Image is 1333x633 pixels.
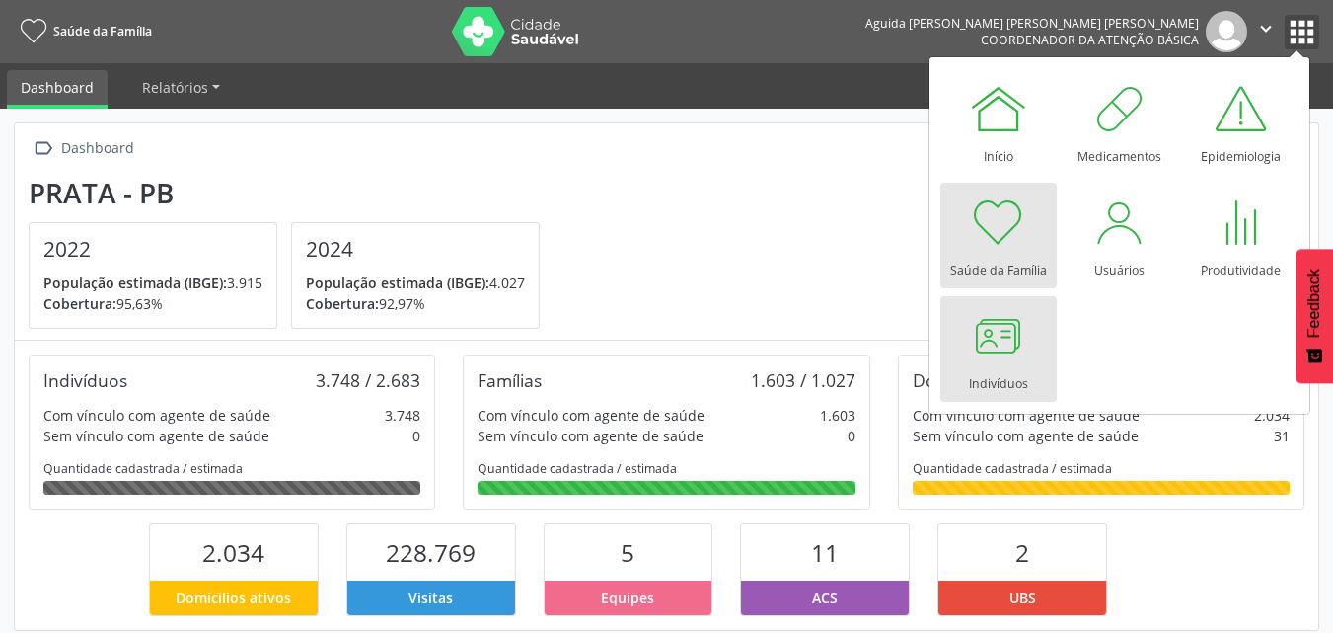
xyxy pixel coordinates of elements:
button: apps [1285,15,1319,49]
div: Domicílios [913,369,995,391]
span: Saúde da Família [53,23,152,40]
span: ACS [812,588,838,608]
a: Usuários [1062,183,1178,288]
div: Famílias [478,369,542,391]
div: Indivíduos [43,369,127,391]
a: Produtividade [1183,183,1299,288]
span: Coordenador da Atenção Básica [981,32,1199,48]
span: 11 [811,536,839,569]
p: 4.027 [306,273,525,293]
div: Quantidade cadastrada / estimada [43,460,420,477]
div: Com vínculo com agente de saúde [913,405,1140,426]
span: 2.034 [202,536,264,569]
span: 2 [1015,536,1029,569]
span: Cobertura: [306,294,379,313]
a: Indivíduos [940,296,1057,402]
div: Com vínculo com agente de saúde [43,405,270,426]
div: 31 [1274,426,1290,446]
a: Relatórios [128,70,234,105]
a:  Dashboard [29,134,137,163]
span: População estimada (IBGE): [43,274,227,292]
i:  [29,134,57,163]
div: 1.603 [820,405,855,426]
div: Prata - PB [29,177,554,209]
i:  [1255,18,1277,40]
a: Dashboard [7,70,108,109]
div: Quantidade cadastrada / estimada [913,460,1290,477]
div: 1.603 / 1.027 [751,369,855,391]
h4: 2022 [43,237,262,262]
div: 3.748 [385,405,420,426]
div: 0 [848,426,855,446]
span: Relatórios [142,78,208,97]
a: Saúde da Família [14,15,152,47]
span: Domicílios ativos [176,588,291,608]
button:  [1247,11,1285,52]
span: Feedback [1305,269,1323,338]
a: Início [940,69,1057,175]
div: Sem vínculo com agente de saúde [913,426,1139,446]
p: 92,97% [306,293,525,314]
span: UBS [1009,588,1036,608]
button: Feedback - Mostrar pesquisa [1296,249,1333,383]
span: 228.769 [386,536,476,569]
div: 0 [412,426,420,446]
span: Equipes [601,588,654,608]
img: img [1206,11,1247,52]
div: Aguida [PERSON_NAME] [PERSON_NAME] [PERSON_NAME] [865,15,1199,32]
div: Quantidade cadastrada / estimada [478,460,854,477]
span: População estimada (IBGE): [306,274,489,292]
span: 5 [621,536,634,569]
div: Sem vínculo com agente de saúde [478,426,704,446]
div: Sem vínculo com agente de saúde [43,426,269,446]
a: Epidemiologia [1183,69,1299,175]
p: 95,63% [43,293,262,314]
a: Saúde da Família [940,183,1057,288]
h4: 2024 [306,237,525,262]
div: 2.034 [1254,405,1290,426]
div: Com vínculo com agente de saúde [478,405,704,426]
div: 3.748 / 2.683 [316,369,420,391]
a: Medicamentos [1062,69,1178,175]
span: Cobertura: [43,294,116,313]
div: Dashboard [57,134,137,163]
span: Visitas [408,588,453,608]
p: 3.915 [43,273,262,293]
